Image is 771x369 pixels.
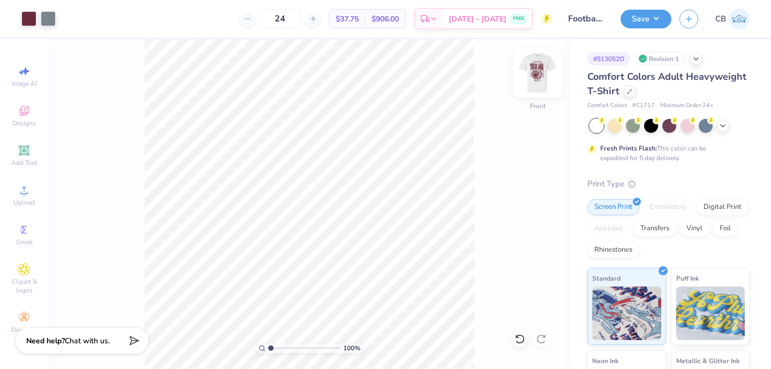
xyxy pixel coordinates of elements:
[259,9,301,28] input: – –
[679,221,709,237] div: Vinyl
[336,13,359,25] span: $37.75
[12,79,37,88] span: Image AI
[11,159,37,167] span: Add Text
[715,9,750,29] a: CB
[560,8,613,29] input: Untitled Design
[676,355,739,366] span: Metallic & Glitter Ink
[660,101,714,110] span: Minimum Order: 24 +
[449,13,507,25] span: [DATE] - [DATE]
[592,273,621,284] span: Standard
[621,10,671,28] button: Save
[587,101,627,110] span: Comfort Colors
[12,119,36,127] span: Designs
[697,199,749,215] div: Digital Print
[633,221,676,237] div: Transfers
[642,199,693,215] div: Embroidery
[632,101,655,110] span: # C1717
[372,13,399,25] span: $906.00
[65,336,110,346] span: Chat with us.
[729,9,750,29] img: Caroline Beach
[600,144,732,163] div: This color can be expedited for 5 day delivery.
[587,221,630,237] div: Applique
[676,273,699,284] span: Puff Ink
[587,199,639,215] div: Screen Print
[636,52,685,65] div: Revision 1
[587,70,746,97] span: Comfort Colors Adult Heavyweight T-Shirt
[587,242,639,258] div: Rhinestones
[5,277,43,295] span: Clipart & logos
[587,52,630,65] div: # 513052O
[600,144,657,153] strong: Fresh Prints Flash:
[11,326,37,334] span: Decorate
[530,101,546,111] div: Front
[715,13,726,25] span: CB
[513,15,524,22] span: FREE
[16,238,33,246] span: Greek
[516,51,559,94] img: Front
[13,198,35,207] span: Upload
[26,336,65,346] strong: Need help?
[343,343,360,353] span: 100 %
[587,178,750,190] div: Print Type
[592,355,618,366] span: Neon Ink
[676,287,745,340] img: Puff Ink
[592,287,661,340] img: Standard
[713,221,738,237] div: Foil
